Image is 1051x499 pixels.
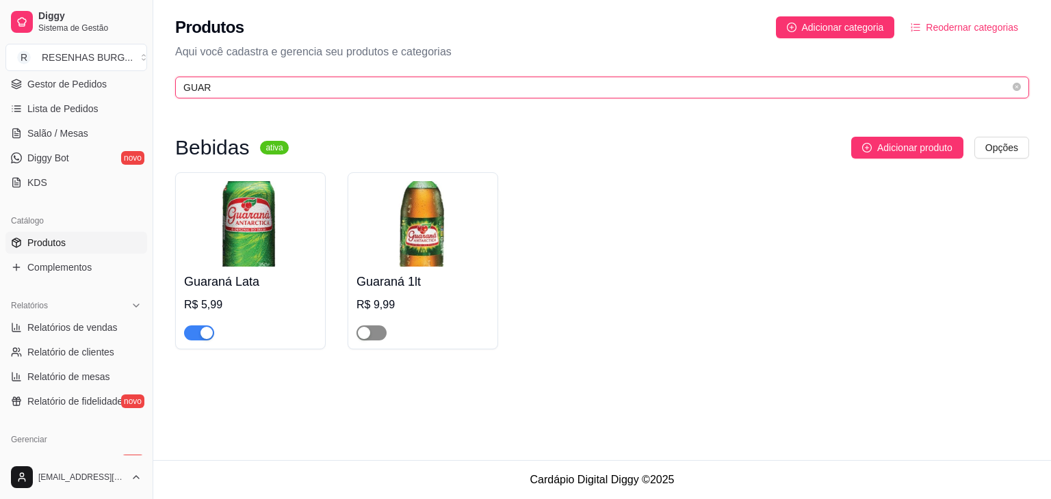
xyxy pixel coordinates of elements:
p: Aqui você cadastra e gerencia seu produtos e categorias [175,44,1029,60]
span: Adicionar produto [877,140,952,155]
a: Relatórios de vendas [5,316,147,338]
span: Sistema de Gestão [38,23,142,33]
span: Diggy Bot [27,151,69,165]
span: KDS [27,176,47,189]
span: Gestor de Pedidos [27,77,107,91]
span: Relatório de fidelidade [27,394,122,408]
div: R$ 9,99 [356,297,489,313]
div: Catálogo [5,210,147,232]
span: plus-circle [862,143,872,152]
a: Complementos [5,256,147,278]
a: Produtos [5,232,147,254]
span: Relatórios de vendas [27,321,118,334]
button: Opções [974,137,1029,159]
span: Adicionar categoria [802,20,884,35]
span: [EMAIL_ADDRESS][DOMAIN_NAME] [38,472,125,483]
span: Reodernar categorias [926,20,1018,35]
a: Salão / Mesas [5,122,147,144]
sup: ativa [260,141,288,154]
span: close-circle [1013,81,1021,94]
div: RESENHAS BURG ... [42,51,133,64]
h4: Guaraná Lata [184,272,317,291]
span: Salão / Mesas [27,126,88,140]
span: plus-circle [787,23,796,32]
a: Entregadoresnovo [5,450,147,472]
h2: Produtos [175,16,244,38]
span: close-circle [1013,83,1021,91]
a: Relatório de mesas [5,366,147,388]
a: DiggySistema de Gestão [5,5,147,38]
span: Produtos [27,236,66,249]
a: Gestor de Pedidos [5,73,147,95]
h3: Bebidas [175,139,249,156]
div: R$ 5,99 [184,297,317,313]
a: Lista de Pedidos [5,98,147,120]
button: Adicionar categoria [776,16,895,38]
span: Relatório de mesas [27,370,110,383]
span: Diggy [38,10,142,23]
img: product-image [184,181,317,267]
a: Relatório de fidelidadenovo [5,390,147,412]
button: [EMAIL_ADDRESS][DOMAIN_NAME] [5,461,147,494]
h4: Guaraná 1lt [356,272,489,291]
span: Entregadores [27,455,85,468]
div: Gerenciar [5,429,147,450]
span: ordered-list [911,23,920,32]
a: Diggy Botnovo [5,147,147,169]
a: Relatório de clientes [5,341,147,363]
button: Adicionar produto [851,137,963,159]
button: Select a team [5,44,147,71]
a: KDS [5,172,147,193]
span: R [17,51,31,64]
span: Complementos [27,260,92,274]
button: Reodernar categorias [900,16,1029,38]
img: product-image [356,181,489,267]
span: Opções [985,140,1018,155]
span: Lista de Pedidos [27,102,99,116]
footer: Cardápio Digital Diggy © 2025 [153,460,1051,499]
span: Relatórios [11,300,48,311]
input: Buscar por nome ou código do produto [183,80,1010,95]
span: Relatório de clientes [27,345,114,359]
